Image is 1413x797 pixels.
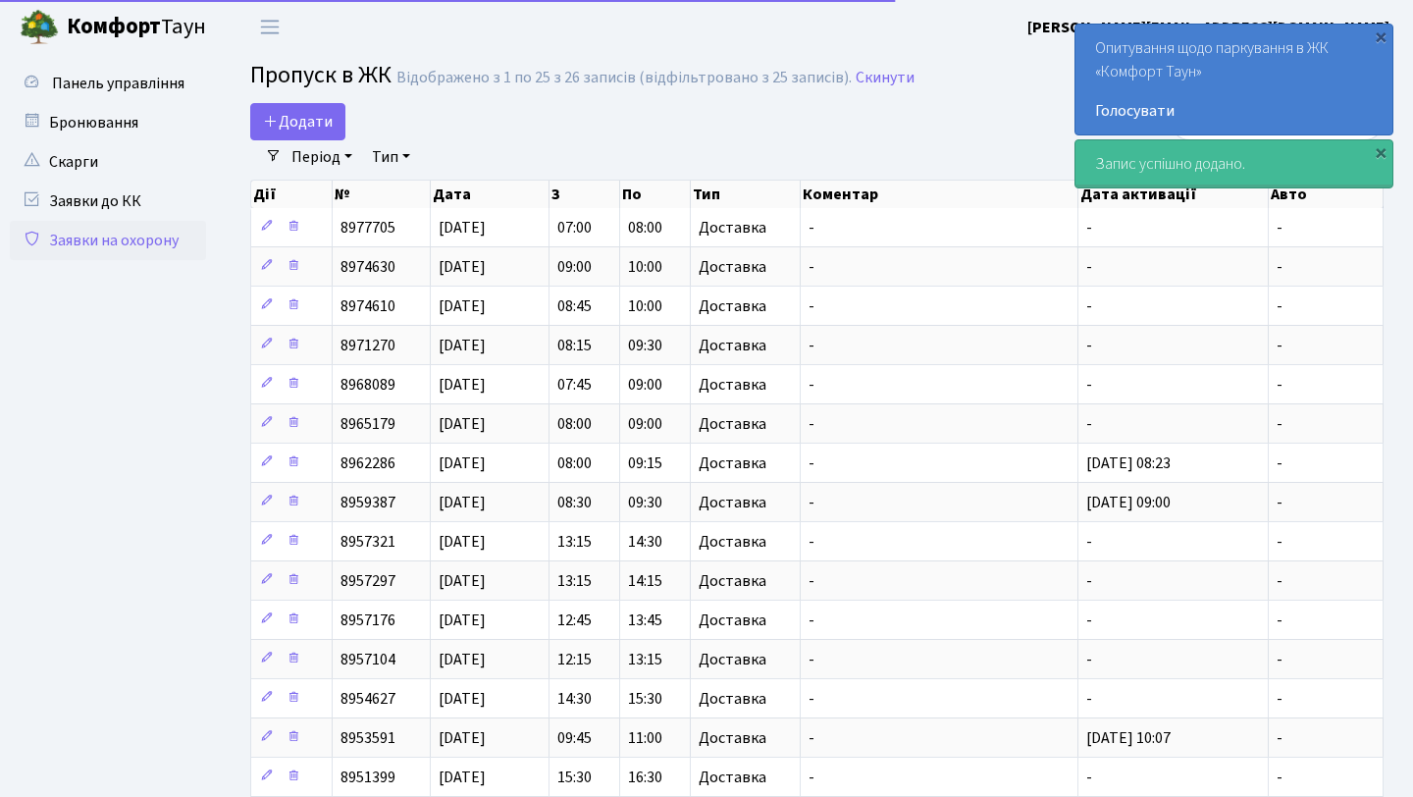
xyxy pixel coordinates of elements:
span: - [809,492,814,513]
span: 8953591 [340,727,395,749]
button: Переключити навігацію [245,11,294,43]
span: - [1086,688,1092,710]
span: - [809,610,814,631]
span: 08:00 [557,413,592,435]
span: 09:30 [628,335,662,356]
span: 09:00 [628,413,662,435]
span: 11:00 [628,727,662,749]
span: [DATE] [439,492,486,513]
span: Додати [263,111,333,133]
th: Дата активації [1078,181,1268,208]
span: 14:15 [628,570,662,592]
span: Доставка [699,770,766,785]
span: - [1277,217,1282,239]
th: Коментар [801,181,1078,208]
span: 09:15 [628,452,662,474]
span: 13:15 [557,531,592,553]
span: - [1277,610,1282,631]
span: [DATE] [439,727,486,749]
span: 08:00 [557,452,592,474]
span: Доставка [699,495,766,510]
span: - [1277,727,1282,749]
span: [DATE] [439,610,486,631]
a: Заявки до КК [10,182,206,221]
th: По [620,181,691,208]
span: 8951399 [340,767,395,788]
span: 09:00 [628,374,662,396]
span: 8965179 [340,413,395,435]
span: 14:30 [557,688,592,710]
span: [DATE] [439,256,486,278]
span: [DATE] 08:23 [1086,452,1171,474]
span: - [1277,295,1282,317]
span: - [1086,570,1092,592]
a: Голосувати [1095,99,1373,123]
span: [DATE] [439,531,486,553]
span: - [809,217,814,239]
span: - [809,452,814,474]
img: logo.png [20,8,59,47]
b: Комфорт [67,11,161,42]
span: - [809,335,814,356]
span: Доставка [699,652,766,667]
span: 08:15 [557,335,592,356]
span: - [809,727,814,749]
span: 8971270 [340,335,395,356]
b: [PERSON_NAME][EMAIL_ADDRESS][DOMAIN_NAME] [1027,17,1389,38]
span: 8959387 [340,492,395,513]
span: [DATE] [439,217,486,239]
span: - [809,295,814,317]
span: [DATE] [439,335,486,356]
span: - [1277,570,1282,592]
span: 14:30 [628,531,662,553]
span: Доставка [699,730,766,746]
div: × [1371,27,1390,46]
span: - [809,531,814,553]
span: - [1086,610,1092,631]
span: Доставка [699,691,766,707]
span: - [809,649,814,670]
span: - [1086,767,1092,788]
span: 15:30 [628,688,662,710]
span: 07:45 [557,374,592,396]
span: 07:00 [557,217,592,239]
a: Період [284,140,360,174]
span: - [1277,413,1282,435]
span: 8974610 [340,295,395,317]
span: 8957176 [340,610,395,631]
th: З [549,181,620,208]
a: Бронювання [10,103,206,142]
span: 12:45 [557,610,592,631]
span: - [1277,767,1282,788]
span: - [1277,649,1282,670]
a: [PERSON_NAME][EMAIL_ADDRESS][DOMAIN_NAME] [1027,16,1389,39]
th: Дії [251,181,333,208]
span: Доставка [699,377,766,393]
span: Пропуск в ЖК [250,58,392,92]
span: 13:15 [628,649,662,670]
span: 8977705 [340,217,395,239]
th: № [333,181,430,208]
span: [DATE] [439,374,486,396]
span: - [1277,335,1282,356]
span: 13:15 [557,570,592,592]
span: - [1086,531,1092,553]
span: - [1277,492,1282,513]
span: [DATE] [439,688,486,710]
span: 8962286 [340,452,395,474]
span: - [1277,256,1282,278]
div: × [1371,142,1390,162]
a: Тип [364,140,418,174]
span: - [809,767,814,788]
div: Опитування щодо паркування в ЖК «Комфорт Таун» [1075,25,1392,134]
span: Доставка [699,220,766,236]
a: Додати [250,103,345,140]
th: Дата [431,181,549,208]
span: - [1086,374,1092,396]
span: [DATE] [439,767,486,788]
span: - [809,570,814,592]
span: - [1277,688,1282,710]
span: 8957321 [340,531,395,553]
span: 12:15 [557,649,592,670]
span: [DATE] [439,452,486,474]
